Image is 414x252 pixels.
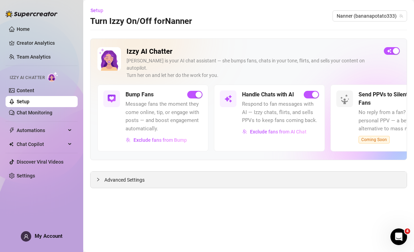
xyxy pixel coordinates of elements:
[107,95,116,103] img: svg%3e
[90,8,103,13] span: Setup
[48,72,58,82] img: AI Chatter
[242,90,294,99] h5: Handle Chats with AI
[17,88,34,93] a: Content
[405,228,410,234] span: 4
[126,138,131,142] img: svg%3e
[17,139,66,150] span: Chat Copilot
[250,129,307,134] span: Exclude fans from AI Chat
[390,228,407,245] iframe: Intercom live chat
[104,176,145,184] span: Advanced Settings
[224,95,232,103] img: svg%3e
[9,142,14,147] img: Chat Copilot
[242,100,319,125] span: Respond to fan messages with AI — Izzy chats, flirts, and sells PPVs to keep fans coming back.
[133,137,187,143] span: Exclude fans from Bump
[242,126,307,137] button: Exclude fans from AI Chat
[96,176,104,183] div: collapsed
[17,159,63,165] a: Discover Viral Videos
[399,14,403,18] span: team
[35,233,62,239] span: My Account
[6,10,58,17] img: logo-BBDzfeDw.svg
[126,134,187,146] button: Exclude fans from Bump
[17,125,66,136] span: Automations
[359,136,390,144] span: Coming Soon
[340,94,351,105] img: silent-fans-ppv-o-N6Mmdf.svg
[127,47,378,56] h2: Izzy AI Chatter
[9,128,15,133] span: thunderbolt
[90,16,192,27] h3: Turn Izzy On/Off for Nanner
[17,173,35,179] a: Settings
[17,26,30,32] a: Home
[90,5,109,16] button: Setup
[17,37,72,49] a: Creator Analytics
[126,90,154,99] h5: Bump Fans
[10,75,45,81] span: Izzy AI Chatter
[96,177,100,182] span: collapsed
[17,99,29,104] a: Setup
[17,110,52,115] a: Chat Monitoring
[127,57,378,79] div: [PERSON_NAME] is your AI chat assistant — she bumps fans, chats in your tone, flirts, and sells y...
[126,100,202,133] span: Message fans the moment they come online, tip, or engage with posts — and boost engagement automa...
[337,11,403,21] span: Nanner (bananapotato333)
[24,234,29,239] span: user
[242,129,247,134] img: svg%3e
[17,54,51,60] a: Team Analytics
[97,47,121,71] img: Izzy AI Chatter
